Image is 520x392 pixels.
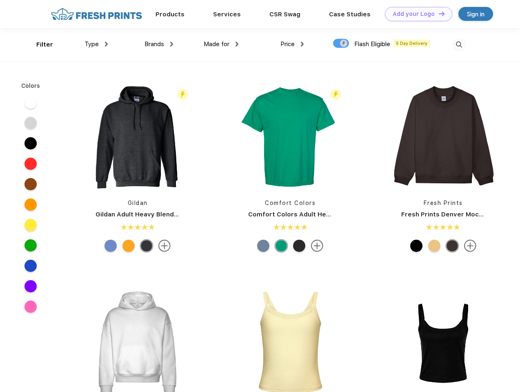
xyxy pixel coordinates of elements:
div: Filter [36,40,53,49]
img: DT [439,11,444,16]
div: Blue Jean [257,240,269,252]
div: Island Green [275,240,287,252]
img: dropdown.png [170,42,173,47]
a: Gildan Adult Heavy Blend 8 Oz. 50/50 Hooded Sweatshirt [96,211,274,218]
span: Flash Eligible [354,40,390,48]
span: Brands [144,40,164,48]
a: Fresh Prints [424,200,463,206]
div: Gold [122,240,135,252]
img: desktop_search.svg [452,38,466,51]
img: dropdown.png [236,42,238,47]
a: Comfort Colors [265,200,316,206]
span: 5 Day Delivery [393,40,430,47]
div: Carolina Blue [104,240,117,252]
a: Comfort Colors Adult Heavyweight T-Shirt [248,211,382,218]
img: flash_active_toggle.svg [177,89,188,100]
span: Made for [204,40,229,48]
div: Colors [15,82,47,90]
div: Pepper [293,240,305,252]
a: Sign in [458,7,493,21]
img: func=resize&h=266 [83,82,192,191]
img: more.svg [311,240,323,252]
img: fo%20logo%202.webp [49,7,144,21]
img: func=resize&h=266 [389,82,498,191]
img: dropdown.png [301,42,304,47]
img: func=resize&h=266 [236,82,344,191]
div: Black [410,240,422,252]
div: Add your Logo [393,11,435,18]
span: Price [280,40,295,48]
img: flash_active_toggle.svg [330,89,341,100]
span: Type [84,40,99,48]
div: Dark Chocolate [446,240,458,252]
div: Sign in [467,9,484,19]
img: dropdown.png [105,42,108,47]
a: Gildan [128,200,148,206]
div: Dark Heather [140,240,153,252]
img: more.svg [464,240,476,252]
a: Products [156,11,184,18]
div: Bahama Yellow [428,240,440,252]
img: more.svg [158,240,171,252]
